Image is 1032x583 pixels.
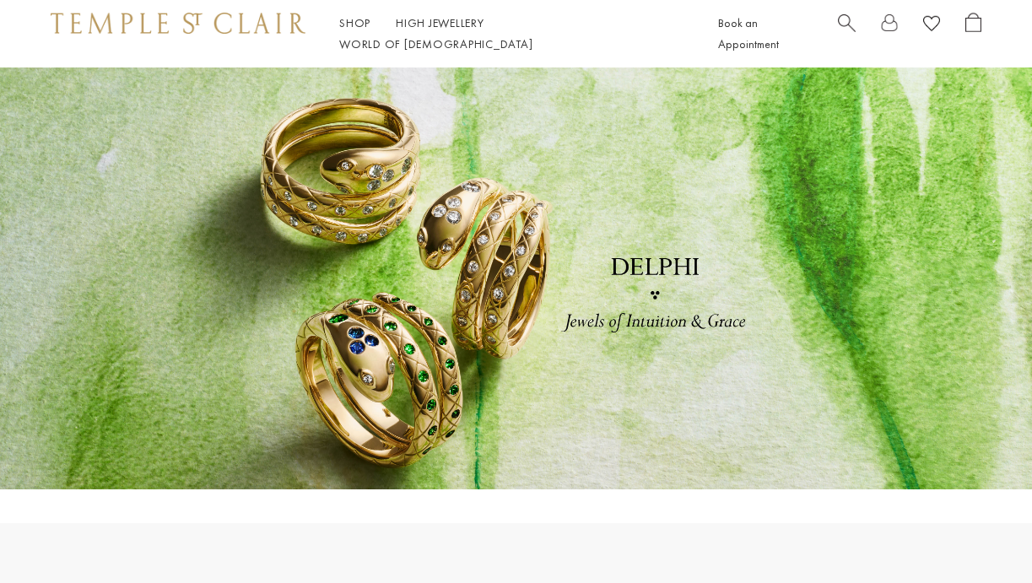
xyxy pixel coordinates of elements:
[339,36,532,51] a: World of [DEMOGRAPHIC_DATA]World of [DEMOGRAPHIC_DATA]
[965,13,981,55] a: Open Shopping Bag
[339,15,370,30] a: ShopShop
[396,15,484,30] a: High JewelleryHigh Jewellery
[923,13,940,39] a: View Wishlist
[948,504,1015,566] iframe: Gorgias live chat messenger
[339,13,680,55] nav: Main navigation
[51,13,305,33] img: Temple St. Clair
[838,13,856,55] a: Search
[718,15,779,51] a: Book an Appointment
